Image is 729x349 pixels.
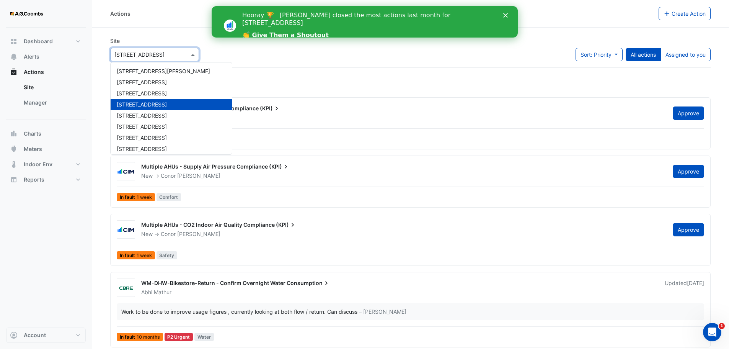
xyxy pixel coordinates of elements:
[10,68,18,76] app-icon: Actions
[678,110,699,116] span: Approve
[10,53,18,61] app-icon: Alerts
[161,172,176,179] span: Conor
[626,48,661,61] button: All actions
[673,165,704,178] button: Approve
[687,280,704,286] span: Tue 16-Sep-2025 15:18 AEST
[141,280,285,286] span: WM-DHW-Bikestore-Return - Confirm Overnight Water
[24,331,46,339] span: Account
[269,163,290,170] span: (KPI)
[719,323,725,329] span: 1
[6,80,86,113] div: Actions
[141,221,275,228] span: Multiple AHUs - CO2 Indoor Air Quality Compliance
[137,253,152,258] span: 1 week
[6,172,86,187] button: Reports
[359,308,406,316] span: – [PERSON_NAME]
[673,223,704,236] button: Approve
[141,163,268,170] span: Multiple AHUs - Supply Air Pressure Compliance
[10,161,18,168] app-icon: Indoor Env
[117,251,155,259] span: In fault
[24,68,44,76] span: Actions
[24,130,41,138] span: Charts
[24,176,44,184] span: Reports
[161,231,176,237] span: Conor
[177,230,220,238] span: [PERSON_NAME]
[6,157,86,172] button: Indoor Env
[117,168,135,175] img: CIM
[117,284,135,292] img: CBRE Charter Hall
[6,126,86,141] button: Charts
[703,323,721,341] iframe: Intercom live chat
[10,130,18,138] app-icon: Charts
[110,37,120,45] label: Site
[659,7,711,20] button: Create Action
[292,7,299,11] div: Close
[212,6,518,38] iframe: Intercom live chat banner
[117,333,163,341] span: In fault
[117,226,135,234] img: CIM
[31,25,117,34] a: 👏 Give Them a Shoutout
[117,68,210,74] span: [STREET_ADDRESS][PERSON_NAME]
[154,231,159,237] span: ->
[117,146,167,152] span: [STREET_ADDRESS]
[6,328,86,343] button: Account
[24,161,52,168] span: Indoor Env
[576,48,623,61] button: Sort: Priority
[678,226,699,233] span: Approve
[24,53,39,61] span: Alerts
[154,172,159,179] span: ->
[678,168,699,175] span: Approve
[18,95,86,110] a: Manager
[117,193,155,201] span: In fault
[141,172,153,179] span: New
[110,10,130,18] div: Actions
[141,289,152,295] span: Abhi
[661,48,711,61] button: Assigned to you
[137,195,152,200] span: 1 week
[117,123,167,130] span: [STREET_ADDRESS]
[672,10,706,17] span: Create Action
[194,333,214,341] span: Water
[6,64,86,80] button: Actions
[24,145,42,153] span: Meters
[157,193,181,201] span: Comfort
[177,172,220,180] span: [PERSON_NAME]
[665,279,704,296] div: Updated
[10,145,18,153] app-icon: Meters
[6,141,86,157] button: Meters
[165,333,193,341] div: P2 Urgent
[117,112,167,119] span: [STREET_ADDRESS]
[141,231,153,237] span: New
[276,221,297,229] span: (KPI)
[287,279,330,287] span: Consumption
[673,107,704,120] button: Approve
[6,49,86,64] button: Alerts
[117,134,167,141] span: [STREET_ADDRESS]
[10,176,18,184] app-icon: Reports
[137,335,160,339] span: 10 months
[117,90,167,97] span: [STREET_ADDRESS]
[24,38,53,45] span: Dashboard
[581,51,612,58] span: Sort: Priority
[157,251,178,259] span: Safety
[18,80,86,95] a: Site
[9,6,44,21] img: Company Logo
[121,308,357,316] div: Work to be done to improve usage figures , currently looking at both flow / return. Can discuss
[154,288,171,296] span: Mathur
[260,105,281,112] span: (KPI)
[117,101,167,108] span: [STREET_ADDRESS]
[117,79,167,85] span: [STREET_ADDRESS]
[111,62,232,154] div: Options List
[10,38,18,45] app-icon: Dashboard
[6,34,86,49] button: Dashboard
